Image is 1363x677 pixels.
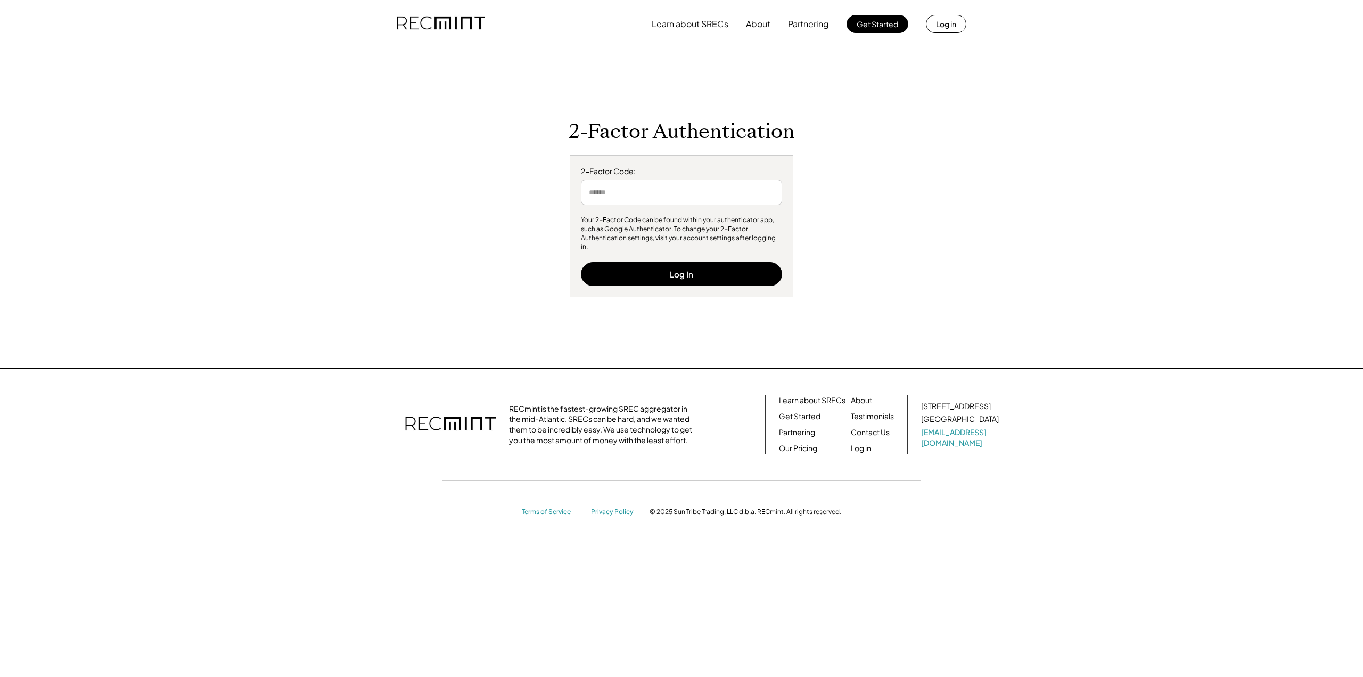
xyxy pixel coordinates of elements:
[921,401,991,412] div: [STREET_ADDRESS]
[522,508,580,517] a: Terms of Service
[921,427,1001,448] a: [EMAIL_ADDRESS][DOMAIN_NAME]
[569,119,795,144] h1: 2-Factor Authentication
[851,443,871,454] a: Log in
[591,508,639,517] a: Privacy Policy
[581,216,782,251] div: Your 2-Factor Code can be found within your authenticator app, such as Google Authenticator. To c...
[652,13,728,35] button: Learn about SRECs
[581,166,782,177] div: 2-Factor Code:
[581,262,782,286] button: Log In
[851,411,894,422] a: Testimonials
[788,13,829,35] button: Partnering
[509,404,698,445] div: RECmint is the fastest-growing SREC aggregator in the mid-Atlantic. SRECs can be hard, and we wan...
[926,15,966,33] button: Log in
[746,13,770,35] button: About
[779,427,815,438] a: Partnering
[779,411,820,422] a: Get Started
[397,6,485,42] img: recmint-logotype%403x.png
[851,427,890,438] a: Contact Us
[779,443,817,454] a: Our Pricing
[650,508,841,516] div: © 2025 Sun Tribe Trading, LLC d.b.a. RECmint. All rights reserved.
[779,395,845,406] a: Learn about SRECs
[405,406,496,443] img: recmint-logotype%403x.png
[851,395,872,406] a: About
[847,15,908,33] button: Get Started
[921,414,999,425] div: [GEOGRAPHIC_DATA]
